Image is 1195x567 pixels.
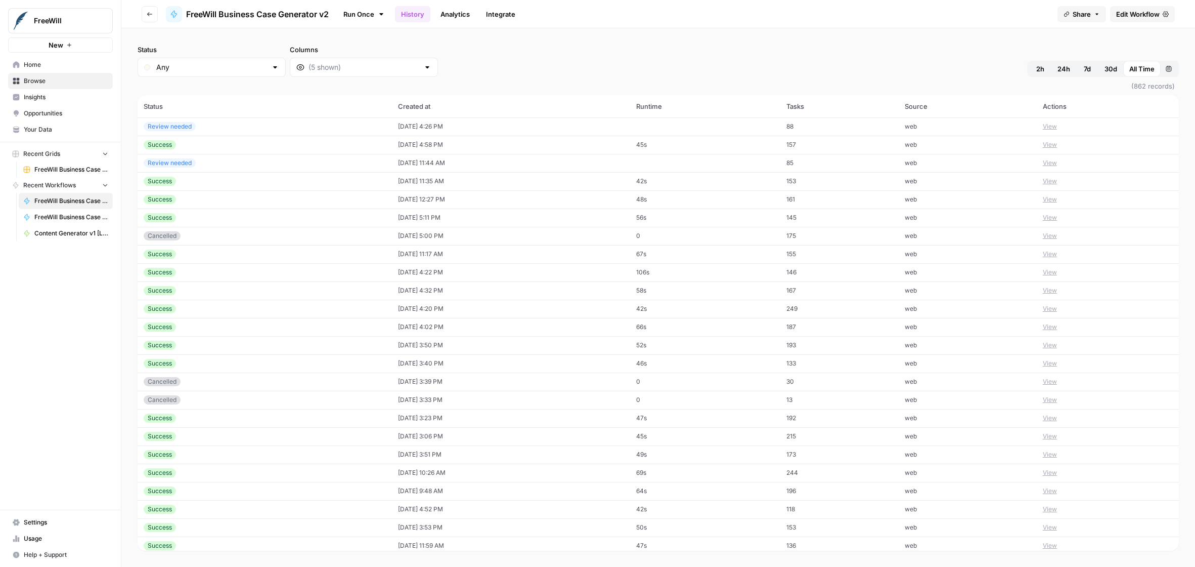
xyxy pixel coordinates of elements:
[1043,432,1057,441] button: View
[8,547,113,563] button: Help + Support
[19,225,113,241] a: Content Generator v1 [LIVE]
[899,518,1037,537] td: web
[186,8,329,20] span: FreeWill Business Case Generator v2
[24,76,108,86] span: Browse
[144,377,181,386] div: Cancelled
[1043,195,1057,204] button: View
[144,195,176,204] div: Success
[630,95,780,117] th: Runtime
[1043,450,1057,459] button: View
[19,161,113,178] a: FreeWill Business Case Generator v2 Grid
[392,263,630,281] td: [DATE] 4:22 PM
[1043,341,1057,350] button: View
[8,105,113,121] a: Opportunities
[899,409,1037,427] td: web
[630,518,780,537] td: 50s
[630,245,780,263] td: 67s
[899,500,1037,518] td: web
[166,6,329,22] a: FreeWill Business Case Generator v2
[780,154,899,172] td: 85
[144,414,176,423] div: Success
[630,336,780,354] td: 52s
[1036,64,1044,74] span: 2h
[630,373,780,391] td: 0
[24,125,108,134] span: Your Data
[899,281,1037,300] td: web
[144,505,176,514] div: Success
[1129,64,1155,74] span: All Time
[899,117,1037,136] td: web
[138,95,392,117] th: Status
[630,464,780,482] td: 69s
[23,149,60,158] span: Recent Grids
[1043,231,1057,240] button: View
[780,263,899,281] td: 146
[1043,322,1057,332] button: View
[392,482,630,500] td: [DATE] 9:48 AM
[1043,304,1057,313] button: View
[899,445,1037,464] td: web
[138,45,286,55] label: Status
[780,354,899,373] td: 133
[392,354,630,373] td: [DATE] 3:40 PM
[780,427,899,445] td: 215
[24,550,108,559] span: Help + Support
[392,391,630,409] td: [DATE] 3:33 PM
[1043,505,1057,514] button: View
[290,45,438,55] label: Columns
[780,190,899,209] td: 161
[899,263,1037,281] td: web
[392,227,630,245] td: [DATE] 5:00 PM
[8,8,113,33] button: Workspace: FreeWill
[780,373,899,391] td: 30
[8,531,113,547] a: Usage
[19,193,113,209] a: FreeWill Business Case Generator v2
[144,341,176,350] div: Success
[780,172,899,190] td: 153
[1037,95,1179,117] th: Actions
[1043,359,1057,368] button: View
[1043,286,1057,295] button: View
[24,109,108,118] span: Opportunities
[899,464,1037,482] td: web
[1043,268,1057,277] button: View
[144,304,176,313] div: Success
[392,464,630,482] td: [DATE] 10:26 AM
[138,77,1179,95] span: (862 records)
[392,300,630,318] td: [DATE] 4:20 PM
[144,122,196,131] div: Review needed
[780,537,899,555] td: 136
[24,534,108,543] span: Usage
[899,245,1037,263] td: web
[434,6,476,22] a: Analytics
[392,136,630,154] td: [DATE] 4:58 PM
[392,245,630,263] td: [DATE] 11:17 AM
[630,391,780,409] td: 0
[34,165,108,174] span: FreeWill Business Case Generator v2 Grid
[392,537,630,555] td: [DATE] 11:59 AM
[392,500,630,518] td: [DATE] 4:52 PM
[395,6,430,22] a: History
[780,464,899,482] td: 244
[144,487,176,496] div: Success
[630,537,780,555] td: 47s
[1043,177,1057,186] button: View
[630,500,780,518] td: 42s
[144,177,176,186] div: Success
[780,318,899,336] td: 187
[144,395,181,404] div: Cancelled
[49,40,63,50] span: New
[780,227,899,245] td: 175
[392,336,630,354] td: [DATE] 3:50 PM
[1116,9,1160,19] span: Edit Workflow
[630,209,780,227] td: 56s
[630,318,780,336] td: 66s
[630,263,780,281] td: 106s
[392,154,630,172] td: [DATE] 11:44 AM
[8,89,113,105] a: Insights
[1073,9,1091,19] span: Share
[780,482,899,500] td: 196
[24,60,108,69] span: Home
[1043,250,1057,259] button: View
[34,229,108,238] span: Content Generator v1 [LIVE]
